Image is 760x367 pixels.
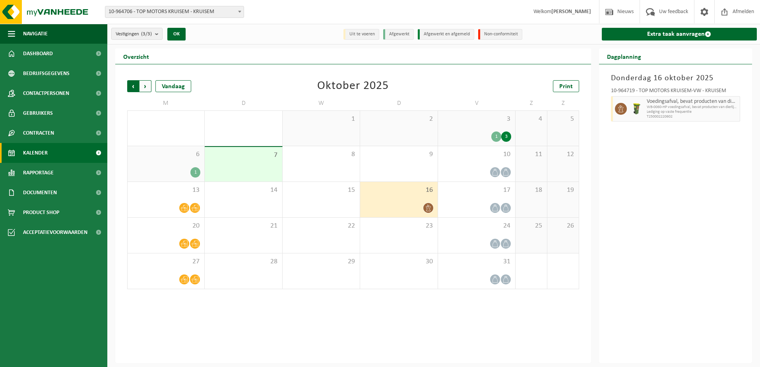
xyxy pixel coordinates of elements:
li: Afgewerkt [383,29,414,40]
div: 10-964719 - TOP MOTORS KRUISEM-VW - KRUISEM [611,88,741,96]
span: 25 [520,222,543,230]
div: Oktober 2025 [317,80,389,92]
span: 16 [364,186,433,195]
span: 24 [442,222,511,230]
span: 21 [209,222,278,230]
span: Acceptatievoorwaarden [23,222,87,242]
span: Voedingsafval, bevat producten van dierlijke oorsprong, onverpakt, categorie 3 [647,99,738,105]
td: D [360,96,438,110]
span: 4 [520,115,543,124]
h2: Overzicht [115,48,157,64]
a: Print [553,80,579,92]
span: 11 [520,150,543,159]
span: 15 [287,186,356,195]
span: Vorige [127,80,139,92]
span: Dashboard [23,44,53,64]
span: 10-964706 - TOP MOTORS KRUISEM - KRUISEM [105,6,244,18]
span: 30 [364,257,433,266]
span: 2 [364,115,433,124]
span: 8 [287,150,356,159]
strong: [PERSON_NAME] [551,9,591,15]
span: 12 [551,150,575,159]
span: Rapportage [23,163,54,183]
span: Print [559,83,573,90]
span: 29 [287,257,356,266]
span: Contactpersonen [23,83,69,103]
button: OK [167,28,186,41]
span: 31 [442,257,511,266]
li: Uit te voeren [343,29,379,40]
span: 19 [551,186,575,195]
span: 22 [287,222,356,230]
div: 1 [190,167,200,178]
span: Bedrijfsgegevens [23,64,70,83]
span: 23 [364,222,433,230]
div: 1 [491,131,501,142]
span: 20 [132,222,200,230]
h2: Dagplanning [599,48,649,64]
span: Lediging op vaste frequentie [647,110,738,114]
span: 14 [209,186,278,195]
span: 13 [132,186,200,195]
td: D [205,96,282,110]
span: 26 [551,222,575,230]
span: Contracten [23,123,54,143]
span: Volgende [140,80,151,92]
span: WB-0060-HP voedingsafval, bevat producten van dierlijke oors [647,105,738,110]
li: Non-conformiteit [478,29,522,40]
span: 10 [442,150,511,159]
div: Vandaag [155,80,191,92]
a: Extra taak aanvragen [602,28,757,41]
span: Vestigingen [116,28,152,40]
td: M [127,96,205,110]
div: 3 [501,131,511,142]
span: 5 [551,115,575,124]
img: WB-0060-HPE-GN-50 [631,103,643,115]
span: 7 [209,151,278,160]
span: 27 [132,257,200,266]
count: (3/3) [141,31,152,37]
span: 28 [209,257,278,266]
td: W [283,96,360,110]
span: Documenten [23,183,57,203]
span: 6 [132,150,200,159]
span: 1 [287,115,356,124]
td: Z [547,96,579,110]
span: T250002220602 [647,114,738,119]
h3: Donderdag 16 oktober 2025 [611,72,741,84]
span: Navigatie [23,24,48,44]
span: Gebruikers [23,103,53,123]
li: Afgewerkt en afgemeld [418,29,474,40]
span: 10-964706 - TOP MOTORS KRUISEM - KRUISEM [105,6,244,17]
span: 17 [442,186,511,195]
span: 18 [520,186,543,195]
td: V [438,96,516,110]
span: Kalender [23,143,48,163]
span: 3 [442,115,511,124]
span: 9 [364,150,433,159]
button: Vestigingen(3/3) [111,28,163,40]
td: Z [516,96,547,110]
span: Product Shop [23,203,59,222]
